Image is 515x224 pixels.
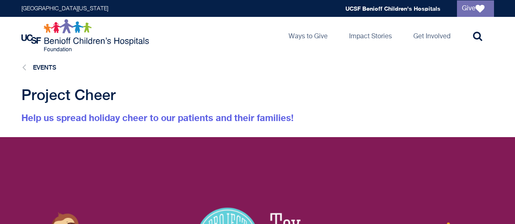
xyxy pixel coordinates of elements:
a: Events [33,64,56,71]
a: Impact Stories [343,17,398,54]
a: UCSF Benioff Children's Hospitals [345,5,440,12]
a: Get Involved [407,17,457,54]
img: Logo for UCSF Benioff Children's Hospitals Foundation [21,19,151,52]
a: [GEOGRAPHIC_DATA][US_STATE] [21,6,108,12]
a: Ways to Give [282,17,334,54]
font: Help us spread holiday cheer to our patients and their families! [21,112,294,123]
a: Give [457,0,494,17]
span: Project Cheer [21,86,116,103]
